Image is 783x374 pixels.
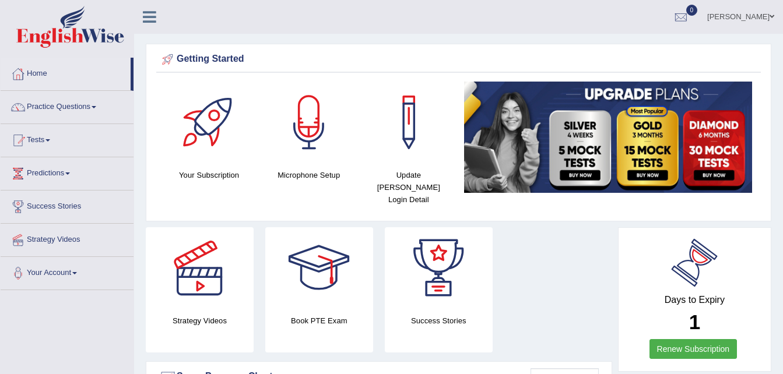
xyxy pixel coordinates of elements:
h4: Strategy Videos [146,315,254,327]
h4: Update [PERSON_NAME] Login Detail [364,169,452,206]
span: 0 [686,5,698,16]
h4: Book PTE Exam [265,315,373,327]
h4: Days to Expiry [631,295,758,305]
a: Tests [1,124,134,153]
a: Home [1,58,131,87]
img: small5.jpg [464,82,752,193]
a: Practice Questions [1,91,134,120]
a: Renew Subscription [649,339,738,359]
div: Getting Started [159,51,758,68]
a: Strategy Videos [1,224,134,253]
a: Predictions [1,157,134,186]
h4: Success Stories [385,315,493,327]
a: Your Account [1,257,134,286]
a: Success Stories [1,190,134,220]
b: 1 [689,311,700,333]
h4: Your Subscription [165,169,253,181]
h4: Microphone Setup [265,169,353,181]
